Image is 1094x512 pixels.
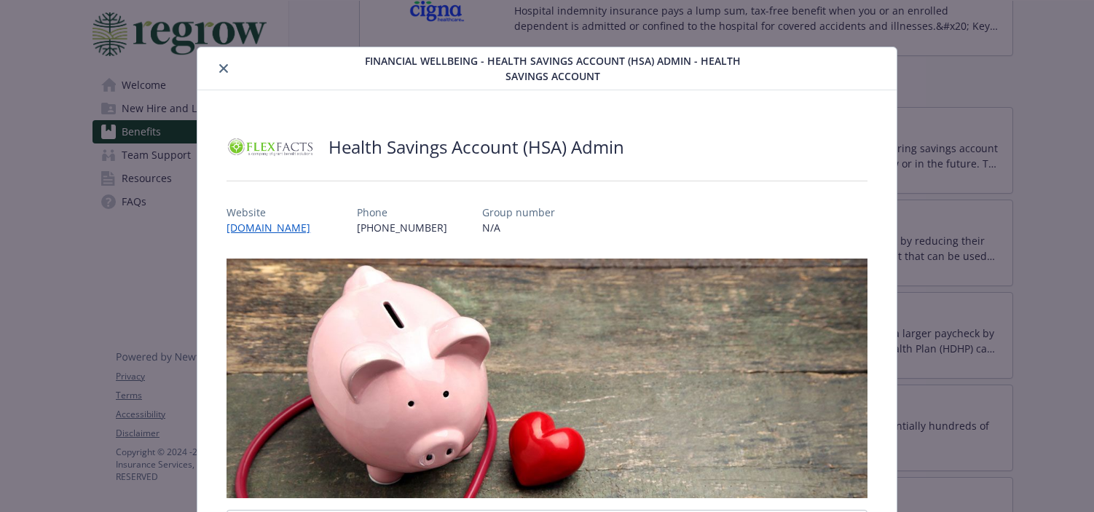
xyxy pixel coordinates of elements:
span: Financial Wellbeing - Health Savings Account (HSA) Admin - Health Savings Account [347,53,759,84]
img: banner [227,259,867,498]
p: [PHONE_NUMBER] [357,220,447,235]
img: Flex Facts [227,125,314,169]
p: Website [227,205,322,220]
p: Phone [357,205,447,220]
a: [DOMAIN_NAME] [227,221,322,235]
p: Group number [482,205,555,220]
p: N/A [482,220,555,235]
h2: Health Savings Account (HSA) Admin [328,135,624,159]
button: close [215,60,232,77]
